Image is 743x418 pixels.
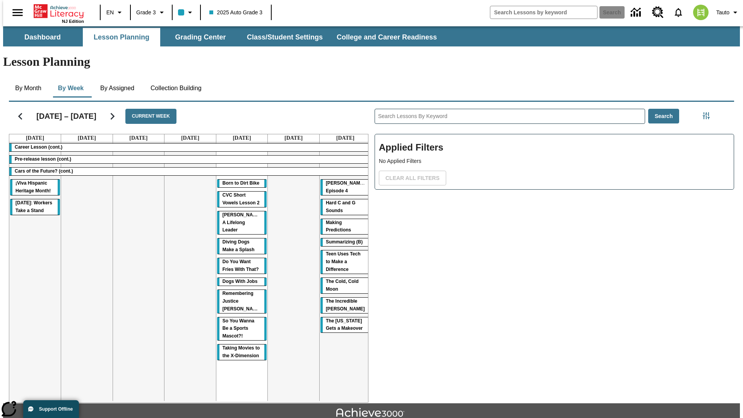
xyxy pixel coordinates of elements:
div: Born to Dirt Bike [217,180,267,187]
span: Teen Uses Tech to Make a Difference [326,251,361,272]
button: Current Week [125,109,176,124]
button: By Week [51,79,90,98]
a: Data Center [626,2,647,23]
div: Diving Dogs Make a Splash [217,238,267,254]
img: avatar image [693,5,709,20]
div: Cars of the Future? (cont.) [9,168,371,175]
h2: Applied Filters [379,138,730,157]
div: Home [34,3,84,24]
span: Pre-release lesson (cont.) [15,156,71,162]
a: September 6, 2025 [283,134,304,142]
button: Previous [10,106,30,126]
span: ¡Viva Hispanic Heritage Month! [15,180,51,194]
span: Grade 3 [136,9,156,17]
input: Search Lessons By Keyword [375,109,645,123]
a: September 1, 2025 [24,134,46,142]
button: By Month [9,79,48,98]
span: CVC Short Vowels Lesson 2 [223,192,260,206]
button: Collection Building [144,79,208,98]
a: September 7, 2025 [335,134,356,142]
span: Hard C and G Sounds [326,200,356,213]
button: Search [648,109,680,124]
div: Taking Movies to the X-Dimension [217,344,267,360]
div: Search [368,99,734,403]
button: Profile/Settings [713,5,743,19]
div: SubNavbar [3,26,740,46]
div: Dianne Feinstein: A Lifelong Leader [217,211,267,235]
span: Career Lesson (cont.) [15,144,62,150]
div: Calendar [3,99,368,403]
button: Select a new avatar [688,2,713,22]
span: Taking Movies to the X-Dimension [223,345,260,358]
span: Ella Menopi: Episode 4 [326,180,366,194]
span: The Missouri Gets a Makeover [326,318,363,331]
span: So You Wanna Be a Sports Mascot?! [223,318,254,339]
button: Grade: Grade 3, Select a grade [133,5,169,19]
div: The Missouri Gets a Makeover [320,317,370,333]
span: Born to Dirt Bike [223,180,259,186]
span: Cars of the Future? (cont.) [15,168,73,174]
span: Diving Dogs Make a Splash [223,239,255,252]
a: September 3, 2025 [128,134,149,142]
div: SubNavbar [3,28,444,46]
button: Filters Side menu [698,108,714,123]
span: The Cold, Cold Moon [326,279,359,292]
button: Open side menu [6,1,29,24]
div: So You Wanna Be a Sports Mascot?! [217,317,267,341]
a: September 4, 2025 [180,134,201,142]
span: Labor Day: Workers Take a Stand [15,200,52,213]
button: Support Offline [23,400,79,418]
div: Dogs With Jobs [217,278,267,286]
span: The Incredible Kellee Edwards [326,298,365,312]
button: Class/Student Settings [241,28,329,46]
button: Dashboard [4,28,81,46]
input: search field [490,6,597,19]
span: 2025 Auto Grade 3 [209,9,263,17]
span: NJ Edition [62,19,84,24]
span: Tauto [716,9,729,17]
button: Next [103,106,122,126]
button: Class color is light blue. Change class color [175,5,198,19]
button: Language: EN, Select a language [103,5,128,19]
span: Summarizing (B) [326,239,363,245]
button: Grading Center [162,28,239,46]
div: Hard C and G Sounds [320,199,370,215]
div: Making Predictions [320,219,370,235]
p: No Applied Filters [379,157,730,165]
a: Notifications [668,2,688,22]
div: ¡Viva Hispanic Heritage Month! [10,180,60,195]
div: Career Lesson (cont.) [9,144,371,151]
a: Resource Center, Will open in new tab [647,2,668,23]
h1: Lesson Planning [3,55,740,69]
div: Remembering Justice O'Connor [217,290,267,313]
div: Labor Day: Workers Take a Stand [10,199,60,215]
a: September 5, 2025 [231,134,252,142]
span: EN [106,9,114,17]
div: Teen Uses Tech to Make a Difference [320,250,370,274]
a: Home [34,3,84,19]
button: By Assigned [94,79,140,98]
div: The Incredible Kellee Edwards [320,298,370,313]
span: Dianne Feinstein: A Lifelong Leader [223,212,263,233]
div: Do You Want Fries With That? [217,258,267,274]
div: Summarizing (B) [320,238,370,246]
span: Support Offline [39,406,73,412]
div: The Cold, Cold Moon [320,278,370,293]
span: Remembering Justice O'Connor [223,291,262,312]
button: College and Career Readiness [330,28,443,46]
h2: [DATE] – [DATE] [36,111,96,121]
div: Pre-release lesson (cont.) [9,156,371,163]
div: Applied Filters [375,134,734,190]
a: September 2, 2025 [76,134,98,142]
span: Making Predictions [326,220,351,233]
div: Ella Menopi: Episode 4 [320,180,370,195]
span: Do You Want Fries With That? [223,259,259,272]
span: Dogs With Jobs [223,279,258,284]
div: CVC Short Vowels Lesson 2 [217,192,267,207]
button: Lesson Planning [83,28,160,46]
